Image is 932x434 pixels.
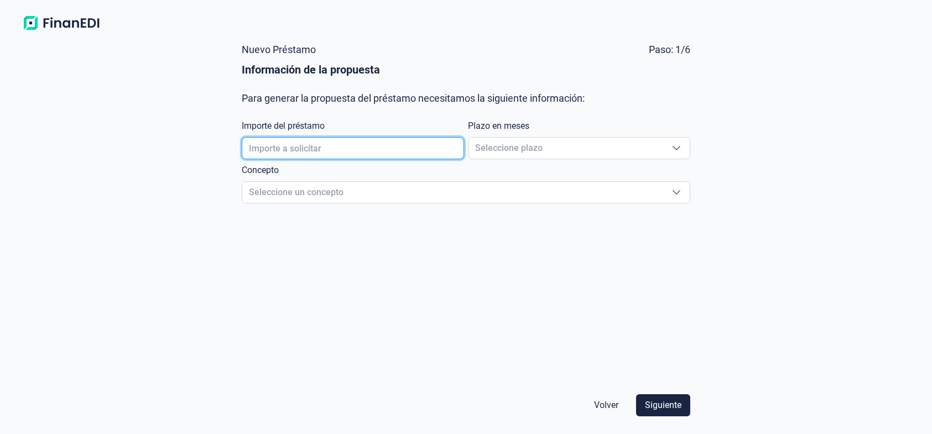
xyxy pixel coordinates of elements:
[242,164,279,177] label: Concepto
[663,182,690,203] div: Seleccione un concepto
[242,63,380,76] b: Información de la propuesta
[242,137,464,159] input: Importe a solicitar
[242,84,690,104] div: Para generar la propuesta del préstamo necesitamos la siguiente información:
[663,138,690,159] div: Seleccione plazo
[469,138,663,159] span: Seleccione plazo
[18,13,105,33] img: Logo de aplicación
[242,44,316,55] span: Nuevo Préstamo
[636,394,690,416] button: Siguiente
[468,119,530,133] label: Plazo en meses
[242,182,663,203] span: Seleccione un concepto
[649,44,690,55] span: Paso: 1/6
[594,399,618,412] span: Volver
[242,119,325,133] label: Importe del préstamo
[645,399,681,412] span: Siguiente
[585,394,627,416] button: Volver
